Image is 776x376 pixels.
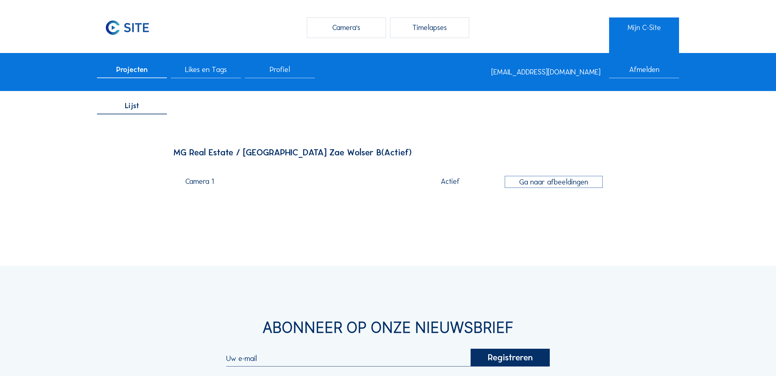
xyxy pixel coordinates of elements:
[390,17,469,38] div: Timelapses
[471,349,550,367] div: Registreren
[97,17,167,38] a: C-SITE Logo
[270,66,290,73] span: Profiel
[125,102,139,109] span: Lijst
[609,17,679,38] a: Mijn C-Site
[609,66,679,78] div: Afmelden
[400,178,501,185] div: Actief
[185,178,396,189] div: Camera 1
[381,147,412,158] span: (Actief)
[226,354,471,363] input: Uw e-mail
[505,176,603,188] div: Ga naar afbeeldingen
[97,320,679,335] div: Abonneer op onze nieuwsbrief
[173,148,603,157] div: MG Real Estate / [GEOGRAPHIC_DATA] Zae Wolser B
[97,17,158,38] img: C-SITE Logo
[491,68,600,76] div: [EMAIL_ADDRESS][DOMAIN_NAME]
[307,17,386,38] div: Camera's
[116,66,148,73] span: Projecten
[185,66,227,73] span: Likes en Tags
